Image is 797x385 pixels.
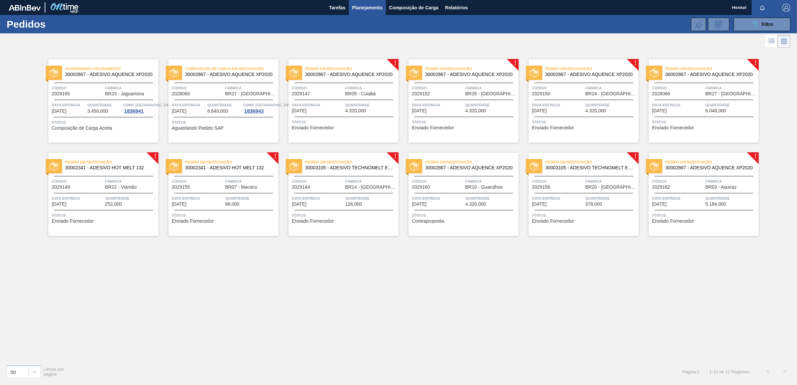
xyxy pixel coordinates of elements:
span: Enviado Fornecedor [292,125,334,130]
a: !statusPedido em Negociação30003105 - ADESIVO TECHNOMELT EM 362Código2029144FábricaBR14 - [GEOGRA... [278,153,398,236]
img: status [290,162,298,171]
img: status [50,69,58,77]
span: Data entrega [172,195,223,202]
span: Data entrega [172,102,206,108]
span: 4.320,000 [585,108,606,113]
span: BR07 - Macacu [225,185,257,190]
span: Quantidade [105,195,157,202]
span: Tarefas [329,4,345,12]
span: 30002867 - ADESIVO AQUENCE XP2020 [425,165,513,170]
div: Visão em Cards [778,35,790,48]
a: !statusPedido em Negociação30002867 - ADESIVO AQUENCE XP2020Código2029162FábricaBR03 - AquirazDat... [639,153,759,236]
span: 07/10/2025 [172,202,186,207]
span: Quantidade [705,102,757,108]
span: BR05 - Cuiabá [345,91,376,96]
span: Status [292,212,397,219]
span: Fábrica [585,178,637,185]
span: 30002341 - ADESIVO HOT MELT 132 [185,165,273,170]
img: status [290,69,298,77]
span: 378,000 [585,202,602,207]
span: Data entrega [412,195,464,202]
span: BR10 - Guarulhos [465,185,503,190]
span: 30003105 - ADESIVO TECHNOMELT EM 362 [305,165,393,170]
span: Data entrega [652,195,704,202]
span: 30002867 - ADESIVO AQUENCE XP2020 [65,72,153,77]
span: Status [652,212,757,219]
div: Visão em Lista [765,35,778,48]
span: Aguardando Faturamento [65,65,158,72]
span: Pedido em Negociação [545,159,639,165]
span: Relatórios [445,4,468,12]
span: Código [412,85,464,91]
span: Código [292,178,343,185]
span: Quantidade [225,195,277,202]
span: Enviado Fornecedor [412,125,454,130]
span: Fábrica [705,178,757,185]
span: BR20 - Sapucaia [585,185,637,190]
span: Data entrega [532,195,584,202]
span: Enviado Fornecedor [532,219,574,224]
div: Solicitação de Revisão de Pedidos [708,18,729,31]
span: Quantidade [705,195,757,202]
span: Data entrega [52,102,86,108]
span: Status [532,212,637,219]
span: 2029165 [52,91,70,96]
span: Enviado Fornecedor [532,125,574,130]
span: 30002867 - ADESIVO AQUENCE XP2020 [545,72,633,77]
span: 3.456,000 [87,109,108,114]
img: status [650,162,659,171]
span: Enviado Fornecedor [292,219,334,224]
span: BR27 - Nova Minas [225,91,277,96]
a: statusComposição de Carga em Negociação30002867 - ADESIVO AQUENCE XP2020Código2028065FábricaBR27 ... [158,59,278,143]
span: 2029160 [412,185,430,190]
span: Composição de Carga Aceita [52,126,112,131]
img: status [170,69,178,77]
span: Fábrica [705,85,757,91]
span: BR24 - Ponta Grossa [585,91,637,96]
span: Enviado Fornecedor [652,219,694,224]
img: status [170,162,178,171]
span: Status [52,119,157,126]
span: Fábrica [465,178,517,185]
span: 5.184,000 [705,202,726,207]
span: 07/10/2025 [652,108,667,113]
span: 08/10/2025 [292,202,306,207]
span: 2029147 [292,91,310,96]
span: Comp. Carga [123,102,174,108]
span: Código [292,85,343,91]
span: Data entrega [412,102,464,108]
span: Quantidade [87,102,121,108]
span: BR23 - Jaguariúna [105,91,144,96]
img: status [530,162,539,171]
a: statusAguardando Faturamento30002867 - ADESIVO AQUENCE XP2020Código2029165FábricaBR23 - Jaguariún... [38,59,158,143]
span: Página : 1 [682,369,699,374]
a: Comp. [GEOGRAPHIC_DATA]1836941 [123,102,157,114]
img: TNhmsLtSVTkK8tSr43FrP2fwEKptu5GPRR3wAAAABJRU5ErkJggg== [9,5,41,11]
a: !statusPedido em Negociação30003105 - ADESIVO TECHNOMELT EM 362Código2029158FábricaBR20 - [GEOGRA... [519,153,639,236]
img: status [50,162,58,171]
img: status [410,162,419,171]
a: !statusPedido em Negociação30002867 - ADESIVO AQUENCE XP2020Código2028066FábricaBR27 - [GEOGRAPHI... [639,59,759,143]
a: !statusPedido em Negociação30002867 - ADESIVO AQUENCE XP2020Código2029147FábricaBR05 - CuiabáData... [278,59,398,143]
span: 4.320,000 [345,108,366,113]
span: Status [652,119,757,125]
span: 2029152 [412,91,430,96]
span: 30002867 - ADESIVO AQUENCE XP2020 [665,72,753,77]
span: Pedido em Negociação [545,65,639,72]
span: Quantidade [345,195,397,202]
span: Aguardando Pedido SAP [172,126,224,131]
span: 24/09/2025 [52,109,66,114]
span: Status [172,119,277,126]
a: statusPedido em Negociação30002867 - ADESIVO AQUENCE XP2020Código2029160FábricaBR10 - GuarulhosDa... [398,153,519,236]
button: > [776,363,793,380]
span: 30002867 - ADESIVO AQUENCE XP2020 [185,72,273,77]
span: Código [652,85,704,91]
span: 06/10/2025 [532,108,547,113]
span: Fábrica [105,178,157,185]
span: BR26 - Uberlândia [465,91,517,96]
a: !statusPedido em Negociação30002867 - ADESIVO AQUENCE XP2020Código2029152FábricaBR26 - [GEOGRAPHI... [398,59,519,143]
span: 4.320,000 [465,202,486,207]
span: BR22 - Viamão [105,185,137,190]
span: Fábrica [465,85,517,91]
span: Fábrica [345,178,397,185]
